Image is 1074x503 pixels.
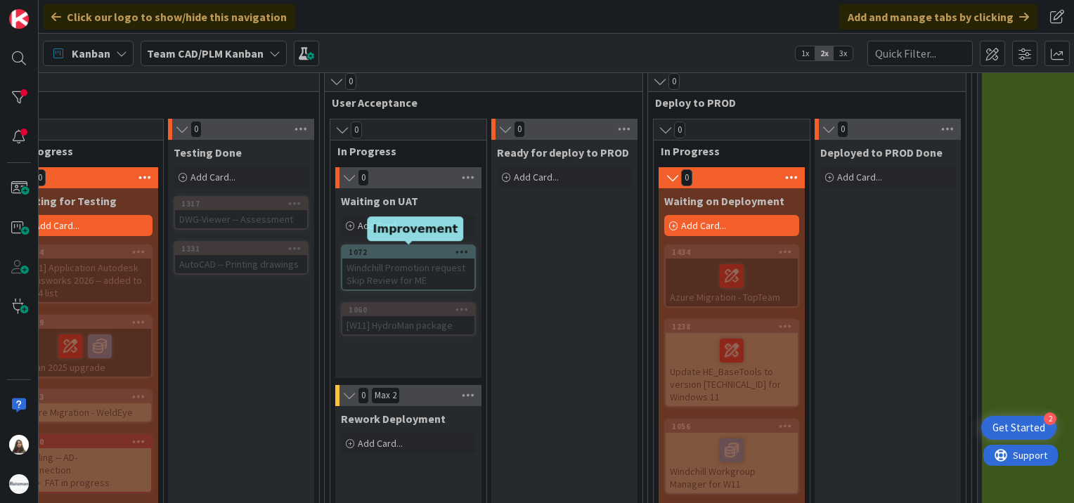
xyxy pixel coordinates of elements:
div: 1056 [666,420,798,433]
span: 0 [190,121,202,138]
span: 0 [34,169,46,186]
img: avatar [9,474,29,494]
span: 0 [358,387,369,404]
div: 1814[W11] Application Autodesk Navisworks 2026 -- added to 2504 list [19,246,151,302]
div: Add and manage tabs by clicking [839,4,1037,30]
div: 1814 [25,247,151,257]
span: Add Card... [358,219,403,232]
div: [W11] HydroMan package [342,316,474,334]
div: 1434Azure Migration - TopTeam [666,246,798,306]
span: Test [8,96,302,110]
div: Max 2 [375,392,396,399]
span: 0 [668,73,680,90]
div: 1433Azure Migration - WeldEye [19,391,151,422]
span: Kanban [72,45,110,62]
div: 1649 [19,316,151,329]
div: 1056Windchill Workgroup Manager for W11 [666,420,798,493]
div: 1238Update HE_BaseTools to version [TECHNICAL_ID] for Windows 11 [666,320,798,406]
div: 1060 [349,305,474,315]
div: Click our logo to show/hide this navigation [43,4,295,30]
div: 1320 [19,436,151,448]
div: 1433 [25,392,151,402]
div: 1320Tooling -- AD-Connection ►► FAT in progress [19,436,151,492]
span: Ready for deploy to PROD [497,145,629,159]
div: 1072Windchill Promotion request Skip Review for ME [342,246,474,289]
span: 0 [358,169,369,186]
span: Testing Done [174,145,242,159]
span: Waiting for Testing [18,194,117,208]
div: 2 [1044,412,1056,425]
span: Add Card... [358,437,403,450]
span: Deploy to PROD [655,96,948,110]
div: 1331 [175,242,307,255]
span: In Progress [337,144,469,158]
div: 1238 [666,320,798,333]
div: 1317 [175,197,307,210]
div: 1072 [349,247,474,257]
div: [W11] Application Autodesk Navisworks 2026 -- added to 2504 list [19,259,151,302]
div: Eplan 2025 upgrade [19,329,151,377]
div: 1056 [672,422,798,431]
div: Windchill Workgroup Manager for W11 [666,433,798,493]
span: Waiting on Deployment [664,194,784,208]
span: Add Card... [514,171,559,183]
div: 1434 [666,246,798,259]
div: 1433 [19,391,151,403]
span: 0 [837,121,848,138]
div: 1317 [181,199,307,209]
img: KM [9,435,29,455]
div: AutoCAD -- Printing drawings [175,255,307,273]
span: In Progress [661,144,792,158]
span: 0 [351,122,362,138]
div: Get Started [992,421,1045,435]
img: Visit kanbanzone.com [9,9,29,29]
span: 0 [514,121,525,138]
span: Add Card... [681,219,726,232]
div: 1434 [672,247,798,257]
div: 1649Eplan 2025 upgrade [19,316,151,377]
div: 1814 [19,246,151,259]
span: Add Card... [190,171,235,183]
span: 2x [815,46,834,60]
div: 1060[W11] HydroMan package [342,303,474,334]
span: In Progress [14,144,145,158]
div: 1331AutoCAD -- Printing drawings [175,242,307,273]
div: Azure Migration - TopTeam [666,259,798,306]
span: Deployed to PROD Done [820,145,943,159]
span: User Acceptance [332,96,625,110]
span: 0 [345,73,356,90]
div: Tooling -- AD-Connection ►► FAT in progress [19,448,151,492]
span: Add Card... [34,219,79,232]
div: 1649 [25,318,151,327]
b: Team CAD/PLM Kanban [147,46,264,60]
span: Rework Deployment [341,412,446,426]
input: Quick Filter... [867,41,973,66]
div: 1331 [181,244,307,254]
span: Support [30,2,64,19]
span: 1x [796,46,815,60]
div: DWG-Viewer -- Assessment [175,210,307,228]
div: 1320 [25,437,151,447]
div: 1238 [672,322,798,332]
span: 0 [674,122,685,138]
div: Update HE_BaseTools to version [TECHNICAL_ID] for Windows 11 [666,333,798,406]
span: 0 [681,169,692,186]
div: 1060 [342,303,474,316]
span: Waiting on UAT [341,194,418,208]
div: Azure Migration - WeldEye [19,403,151,422]
h5: Improvement [373,222,458,235]
span: 3x [834,46,853,60]
div: 1317DWG-Viewer -- Assessment [175,197,307,228]
span: Add Card... [837,171,882,183]
div: Open Get Started checklist, remaining modules: 2 [981,416,1056,440]
div: 1072 [342,246,474,259]
div: Windchill Promotion request Skip Review for ME [342,259,474,289]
